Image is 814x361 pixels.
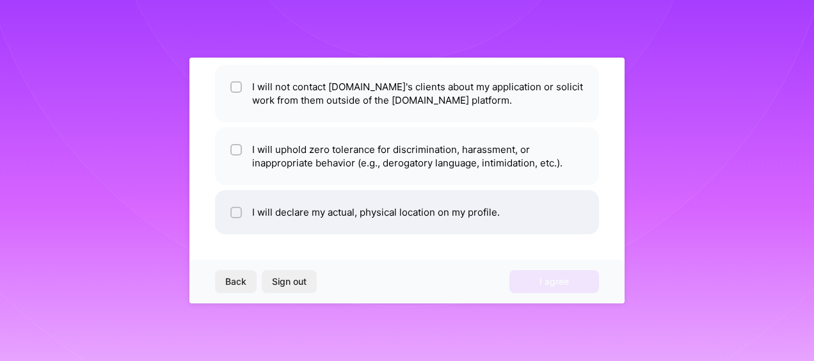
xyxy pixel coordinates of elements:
li: I will declare my actual, physical location on my profile. [215,190,599,234]
button: Back [215,270,257,293]
li: I will not contact [DOMAIN_NAME]'s clients about my application or solicit work from them outside... [215,65,599,122]
span: Back [225,275,246,288]
span: Sign out [272,275,307,288]
li: I will uphold zero tolerance for discrimination, harassment, or inappropriate behavior (e.g., der... [215,127,599,185]
button: Sign out [262,270,317,293]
